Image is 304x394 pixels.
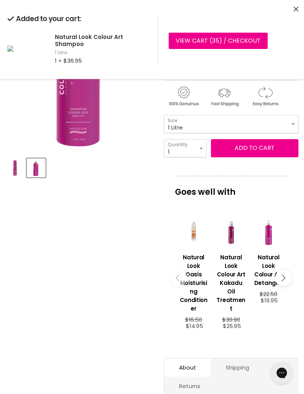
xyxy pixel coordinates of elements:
[186,322,203,330] span: $14.95
[179,253,209,313] h3: Natural Look Oasis Moisturising Conditioner
[27,159,45,177] img: Natural Look Colour Art Shampoo
[261,296,278,304] span: $19.95
[211,139,298,157] button: Add to cart
[164,358,211,377] a: About
[55,33,146,48] h2: Natural Look Colour Art Shampoo
[222,316,240,324] span: $30.90
[223,322,241,330] span: $26.95
[175,176,287,200] p: Goes well with
[164,85,203,108] img: genuine.gif
[212,36,219,45] span: 35
[55,49,146,56] span: 1 Litre
[7,15,146,23] h2: Added to your cart:
[245,85,285,108] img: returns.gif
[179,247,209,316] a: View product:Natural Look Oasis Moisturising Conditioner
[169,33,268,49] a: View cart (35) / Checkout
[55,57,62,65] span: 1 ×
[267,359,297,387] iframe: Gorgias live chat messenger
[254,247,284,291] a: View product:Natural Look Colour Art Detangler
[254,253,284,287] h3: Natural Look Colour Art Detangler
[6,158,24,177] button: Natural Look Colour Art Shampoo
[216,253,246,313] h3: Natural Look Colour Art Kakadu Oil Treatment
[27,158,46,177] button: Natural Look Colour Art Shampoo
[63,57,82,65] span: $36.95
[7,46,13,52] img: Natural Look Colour Art Shampoo
[205,85,244,108] img: shipping.gif
[260,290,277,298] span: $22.50
[294,6,298,13] button: Close
[185,316,202,324] span: $16.50
[216,247,246,316] a: View product:Natural Look Colour Art Kakadu Oil Treatment
[211,358,264,377] a: Shipping
[164,139,206,157] select: Quantity
[6,159,24,177] img: Natural Look Colour Art Shampoo
[4,156,158,177] div: Product thumbnails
